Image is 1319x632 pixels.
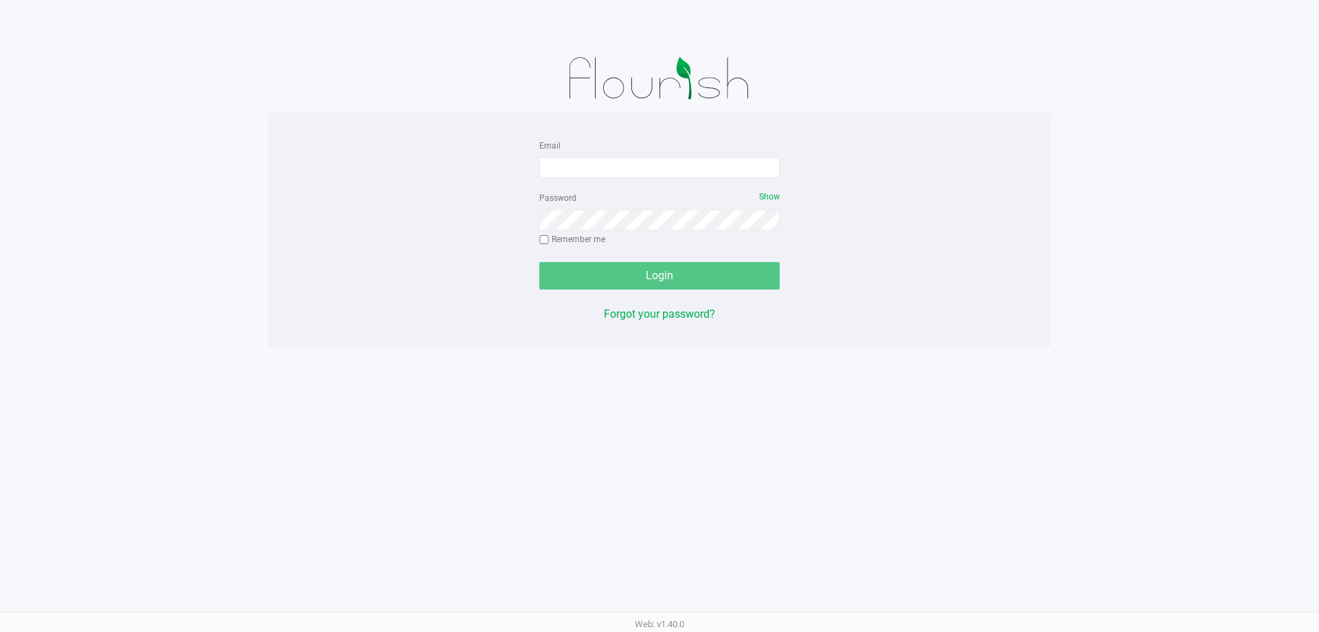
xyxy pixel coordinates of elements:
span: Web: v1.40.0 [635,619,684,629]
label: Email [539,140,561,152]
button: Forgot your password? [604,306,715,323]
label: Remember me [539,233,605,246]
span: Show [759,192,780,201]
label: Password [539,192,576,204]
input: Remember me [539,235,549,245]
